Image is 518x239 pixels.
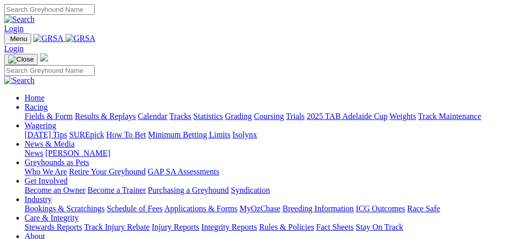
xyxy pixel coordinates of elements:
a: SUREpick [69,130,104,139]
a: Statistics [193,112,223,121]
img: logo-grsa-white.png [40,53,48,62]
a: News [25,149,43,157]
a: Applications & Forms [164,204,238,213]
a: Tracks [169,112,191,121]
div: Care & Integrity [25,223,514,232]
a: Login [4,24,24,33]
a: Results & Replays [75,112,136,121]
a: Retire Your Greyhound [69,167,146,176]
a: Syndication [231,186,270,194]
a: Wagering [25,121,56,130]
a: Isolynx [232,130,257,139]
a: Minimum Betting Limits [148,130,230,139]
a: Weights [390,112,416,121]
a: Stay On Track [356,223,403,231]
a: Fact Sheets [316,223,354,231]
a: Care & Integrity [25,213,79,222]
img: Close [8,55,34,64]
a: Industry [25,195,52,204]
a: Track Maintenance [418,112,481,121]
a: Purchasing a Greyhound [148,186,229,194]
button: Toggle navigation [4,54,38,65]
a: Get Involved [25,176,68,185]
a: MyOzChase [240,204,280,213]
a: ICG Outcomes [356,204,405,213]
img: GRSA [66,34,96,43]
a: Fields & Form [25,112,73,121]
input: Search [4,4,95,15]
div: Industry [25,204,514,213]
a: Home [25,93,45,102]
div: News & Media [25,149,514,158]
img: Search [4,15,35,24]
a: GAP SA Assessments [148,167,220,176]
input: Search [4,65,95,76]
div: Wagering [25,130,514,140]
a: Coursing [254,112,284,121]
div: Greyhounds as Pets [25,167,514,176]
a: Track Injury Rebate [84,223,149,231]
a: Greyhounds as Pets [25,158,89,167]
a: Schedule of Fees [106,204,162,213]
a: Trials [286,112,305,121]
div: Get Involved [25,186,514,195]
a: Become an Owner [25,186,85,194]
a: How To Bet [106,130,146,139]
a: [PERSON_NAME] [45,149,110,157]
img: Search [4,76,35,85]
a: Stewards Reports [25,223,82,231]
span: Menu [10,35,27,43]
a: Racing [25,103,48,111]
a: [DATE] Tips [25,130,67,139]
a: Race Safe [407,204,440,213]
a: Login [4,44,24,53]
a: Breeding Information [283,204,354,213]
a: Rules & Policies [259,223,314,231]
a: News & Media [25,140,75,148]
a: Injury Reports [152,223,199,231]
a: Become a Trainer [88,186,146,194]
a: Integrity Reports [201,223,257,231]
button: Toggle navigation [4,33,31,44]
a: Grading [225,112,252,121]
img: GRSA [33,34,63,43]
a: 2025 TAB Adelaide Cup [307,112,387,121]
a: Calendar [138,112,167,121]
a: Who We Are [25,167,67,176]
div: Racing [25,112,514,121]
a: Bookings & Scratchings [25,204,104,213]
